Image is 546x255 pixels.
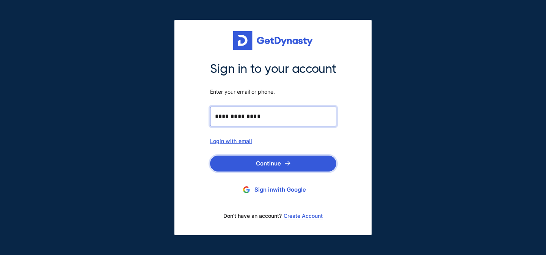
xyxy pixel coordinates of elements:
img: Get started for free with Dynasty Trust Company [233,31,313,50]
button: Continue [210,156,336,172]
span: Sign in to your account [210,61,336,77]
div: Don’t have an account? [210,208,336,224]
button: Sign inwith Google [210,183,336,197]
div: Login with email [210,138,336,144]
span: Enter your email or phone. [210,88,336,95]
a: Create Account [284,213,323,219]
